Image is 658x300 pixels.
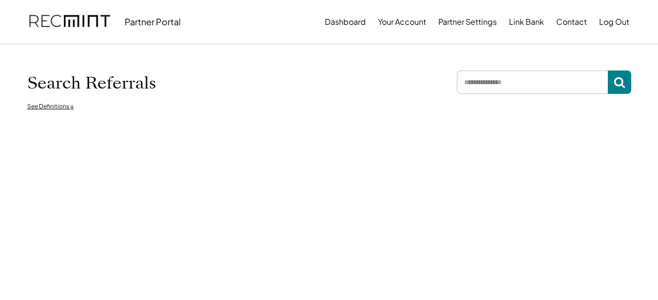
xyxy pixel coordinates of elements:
div: Partner Portal [125,16,181,27]
div: See Definitions ↓ [27,103,74,111]
button: Link Bank [509,12,544,32]
button: Partner Settings [438,12,497,32]
button: Your Account [378,12,426,32]
button: Log Out [599,12,629,32]
button: Contact [556,12,587,32]
button: Dashboard [325,12,366,32]
img: recmint-logotype%403x.png [29,5,110,38]
h1: Search Referrals [27,73,156,93]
